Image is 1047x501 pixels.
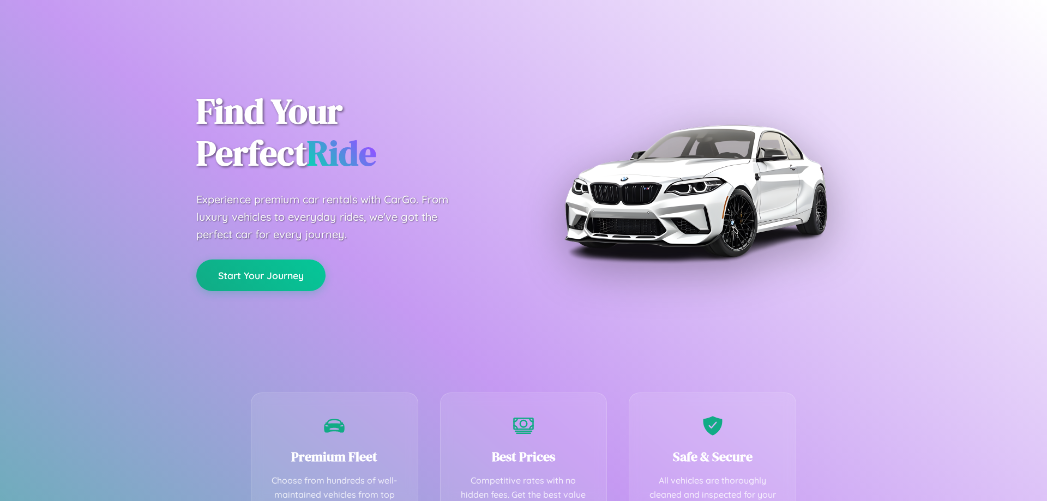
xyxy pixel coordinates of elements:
[457,448,591,466] h3: Best Prices
[196,259,326,291] button: Start Your Journey
[196,191,469,243] p: Experience premium car rentals with CarGo. From luxury vehicles to everyday rides, we've got the ...
[559,55,832,327] img: Premium BMW car rental vehicle
[646,448,779,466] h3: Safe & Secure
[307,129,376,177] span: Ride
[268,448,401,466] h3: Premium Fleet
[196,90,507,174] h1: Find Your Perfect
